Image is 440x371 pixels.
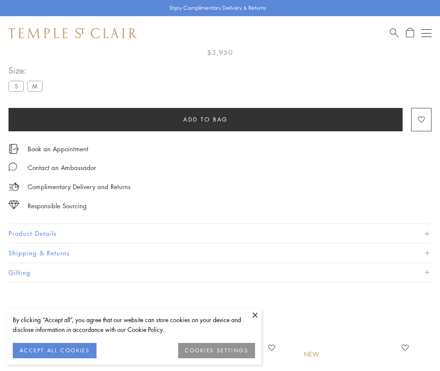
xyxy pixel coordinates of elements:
a: Search [390,28,399,38]
span: Add to bag [183,115,228,124]
div: New [304,350,319,359]
p: Enjoy Complimentary Delivery & Returns [170,4,266,12]
label: M [27,81,43,91]
img: icon_appointment.svg [9,144,19,154]
label: S [9,81,24,91]
button: COOKIES SETTINGS [178,343,255,358]
img: MessageIcon-01_2.svg [9,162,17,171]
button: Product Details [9,224,431,243]
button: Open navigation [421,28,431,38]
p: Complimentary Delivery and Returns [28,181,131,192]
button: Gifting [9,263,431,282]
div: By clicking “Accept all”, you agree that our website can store cookies on your device and disclos... [13,315,255,334]
div: Responsible Sourcing [28,201,87,211]
span: $3,950 [207,47,233,58]
a: Open Shopping Bag [406,28,414,38]
button: ACCEPT ALL COOKIES [13,343,97,358]
img: Temple St. Clair [9,28,137,38]
button: Shipping & Returns [9,244,431,263]
button: Add to bag [9,108,403,131]
div: Contact an Ambassador [28,162,96,173]
img: icon_delivery.svg [9,181,19,192]
span: Size: [9,63,46,77]
img: icon_sourcing.svg [9,201,19,209]
a: Book an Appointment [28,144,88,153]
